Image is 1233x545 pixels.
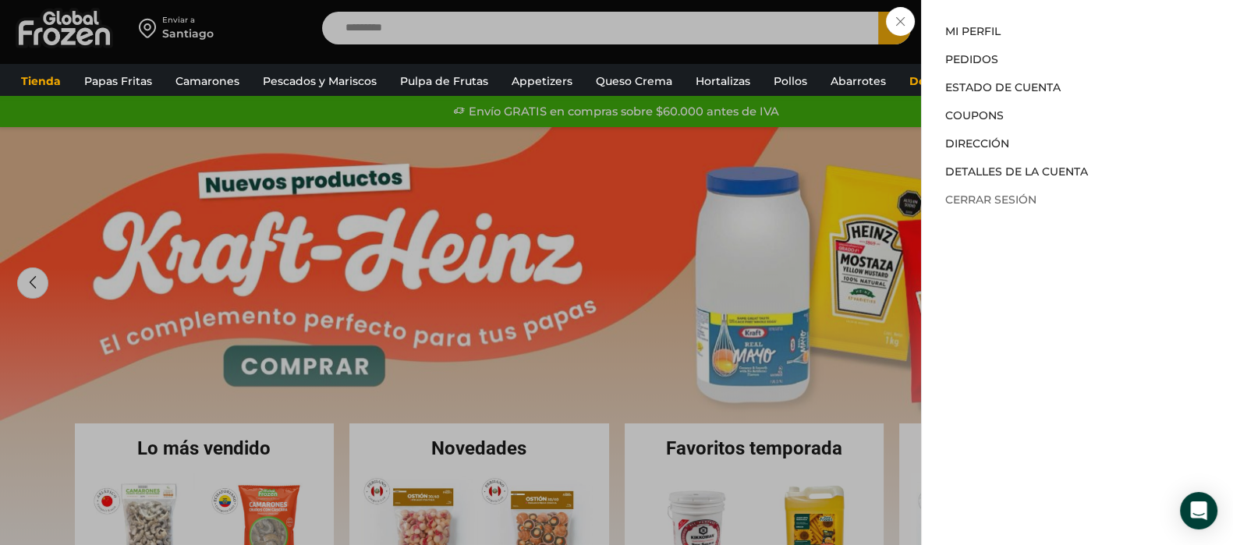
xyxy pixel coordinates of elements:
[945,24,1001,38] a: Mi perfil
[902,66,985,96] a: Descuentos
[823,66,894,96] a: Abarrotes
[504,66,580,96] a: Appetizers
[688,66,758,96] a: Hortalizas
[255,66,384,96] a: Pescados y Mariscos
[945,80,1061,94] a: Estado de Cuenta
[945,193,1036,207] a: Cerrar sesión
[945,165,1088,179] a: Detalles de la cuenta
[588,66,680,96] a: Queso Crema
[392,66,496,96] a: Pulpa de Frutas
[945,108,1004,122] a: Coupons
[1180,492,1217,529] div: Open Intercom Messenger
[13,66,69,96] a: Tienda
[945,136,1009,150] a: Dirección
[168,66,247,96] a: Camarones
[945,52,998,66] a: Pedidos
[76,66,160,96] a: Papas Fritas
[766,66,815,96] a: Pollos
